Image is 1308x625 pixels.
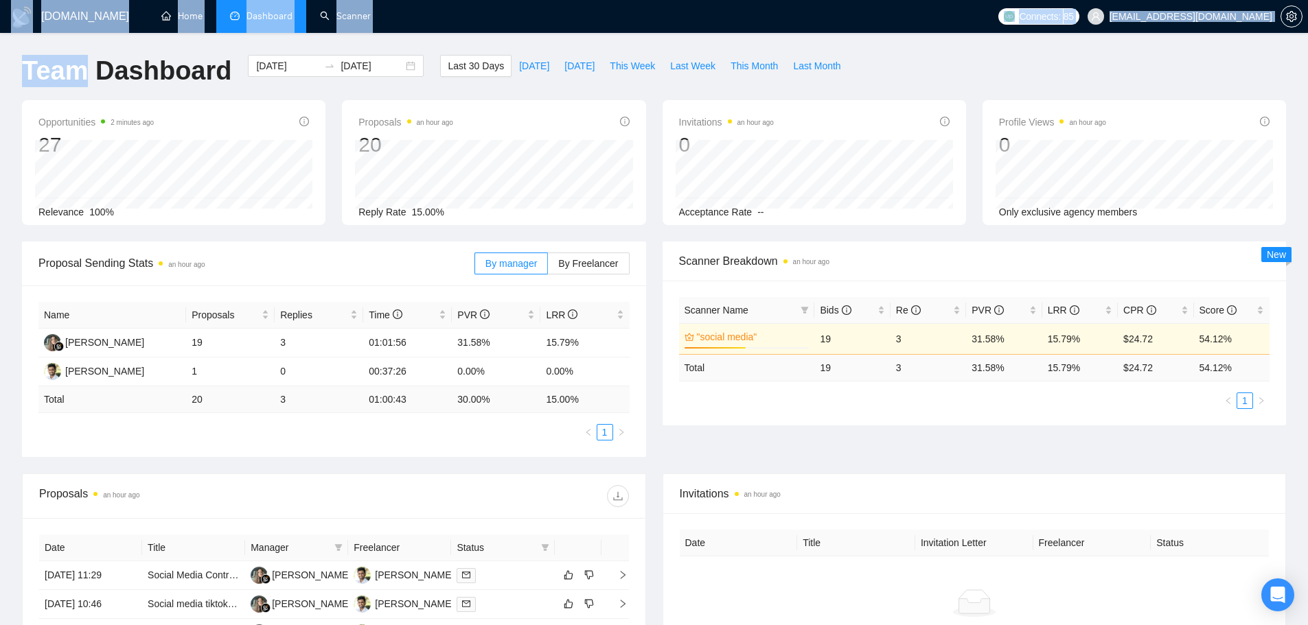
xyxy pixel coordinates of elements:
[38,207,84,217] span: Relevance
[324,60,335,71] span: to
[1042,354,1118,381] td: 15.79 %
[272,567,351,582] div: [PERSON_NAME]
[142,561,245,590] td: Social Media Contractor for Financial Planning Content
[737,119,774,126] time: an hour ago
[602,55,663,77] button: This Week
[584,569,594,580] span: dislike
[230,11,240,21] span: dashboard
[620,117,630,126] span: info-circle
[186,386,275,413] td: 20
[679,252,1270,270] span: Scanner Breakdown
[320,10,371,22] a: searchScanner
[275,386,363,413] td: 3
[842,305,851,315] span: info-circle
[560,595,577,612] button: like
[354,569,454,580] a: SH[PERSON_NAME]
[685,305,748,316] span: Scanner Name
[452,329,540,357] td: 31.58%
[363,386,452,413] td: 01:00:43
[148,569,382,580] a: Social Media Contractor for Financial Planning Content
[1033,530,1151,556] th: Freelancer
[462,600,470,608] span: mail
[891,354,966,381] td: 3
[44,365,144,376] a: SH[PERSON_NAME]
[462,571,470,579] span: mail
[613,424,630,440] button: right
[251,569,351,580] a: LK[PERSON_NAME]
[332,537,345,558] span: filter
[610,58,655,73] span: This Week
[261,603,271,613] img: gigradar-bm.png
[299,117,309,126] span: info-circle
[814,354,890,381] td: 19
[275,357,363,386] td: 0
[757,207,764,217] span: --
[1118,354,1193,381] td: $ 24.72
[911,305,921,315] span: info-circle
[896,305,921,316] span: Re
[557,55,602,77] button: [DATE]
[580,424,597,440] button: left
[358,132,453,158] div: 20
[161,10,203,22] a: homeHome
[1253,392,1270,409] button: right
[540,329,629,357] td: 15.79%
[1004,11,1015,22] img: upwork-logo.png
[1123,305,1156,316] span: CPR
[820,305,851,316] span: Bids
[797,530,915,556] th: Title
[11,6,33,28] img: logo
[608,491,628,502] span: download
[38,114,154,130] span: Opportunities
[354,567,371,584] img: SH
[1261,578,1294,611] div: Open Intercom Messenger
[801,306,809,314] span: filter
[1224,397,1232,405] span: left
[581,595,597,612] button: dislike
[512,55,557,77] button: [DATE]
[22,55,231,87] h1: Team Dashboard
[1220,392,1237,409] li: Previous Page
[44,363,61,380] img: SH
[546,309,577,320] span: LRR
[1048,305,1079,316] span: LRR
[581,567,597,583] button: dislike
[39,590,142,619] td: [DATE] 10:46
[584,428,593,436] span: left
[1070,305,1079,315] span: info-circle
[186,302,275,329] th: Proposals
[697,329,807,344] a: "social media"
[1194,354,1270,381] td: 54.12 %
[354,598,454,609] a: SH[PERSON_NAME]
[256,58,319,73] input: Start date
[1042,323,1118,354] td: 15.79%
[685,332,694,342] span: crown
[192,307,259,322] span: Proposals
[966,323,1042,354] td: 31.58%
[393,309,402,319] span: info-circle
[480,309,490,319] span: info-circle
[440,55,512,77] button: Last 30 Days
[679,354,815,381] td: Total
[38,255,474,272] span: Proposal Sending Stats
[597,424,613,440] li: 1
[1227,305,1237,315] span: info-circle
[324,60,335,71] span: swap-right
[540,357,629,386] td: 0.00%
[111,119,154,126] time: 2 minutes ago
[999,207,1138,217] span: Only exclusive agency members
[261,574,271,584] img: gigradar-bm.png
[1151,530,1269,556] th: Status
[670,58,715,73] span: Last Week
[915,530,1033,556] th: Invitation Letter
[1267,249,1286,260] span: New
[679,207,753,217] span: Acceptance Rate
[891,323,966,354] td: 3
[245,534,348,561] th: Manager
[617,428,626,436] span: right
[564,58,595,73] span: [DATE]
[39,561,142,590] td: [DATE] 11:29
[560,567,577,583] button: like
[723,55,785,77] button: This Month
[369,309,402,320] span: Time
